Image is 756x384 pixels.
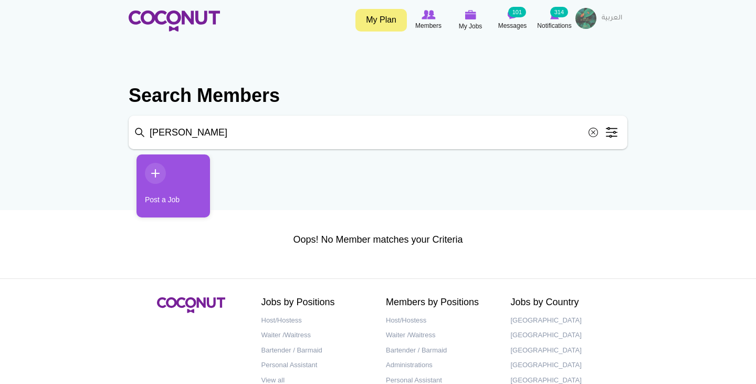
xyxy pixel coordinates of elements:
li: 1 / 1 [129,154,202,225]
img: Messages [507,10,518,19]
a: My Plan [355,9,407,32]
span: Notifications [537,20,571,31]
img: Coconut [157,297,225,313]
small: 314 [550,7,568,17]
a: Waiter /Waitress [261,328,371,343]
span: Messages [498,20,527,31]
a: Host/Hostess [261,313,371,328]
a: [GEOGRAPHIC_DATA] [511,328,620,343]
span: My Jobs [459,21,482,32]
a: Personal Assistant [261,358,371,373]
a: Bartender / Barmaid [386,343,495,358]
img: Home [129,11,220,32]
a: My Jobs My Jobs [449,8,491,33]
a: Host/Hostess [386,313,495,328]
small: 101 [508,7,526,17]
h2: Jobs by Country [511,297,620,308]
a: Notifications Notifications 314 [533,8,575,32]
a: [GEOGRAPHIC_DATA] [511,313,620,328]
span: Members [415,20,442,31]
img: Browse Members [422,10,435,19]
a: Waiter /Waitress [386,328,495,343]
a: [GEOGRAPHIC_DATA] [511,343,620,358]
a: Administrations [386,358,495,373]
a: [GEOGRAPHIC_DATA] [511,358,620,373]
h2: Jobs by Positions [261,297,371,308]
a: Messages Messages 101 [491,8,533,32]
a: Post a Job [136,154,210,217]
img: My Jobs [465,10,476,19]
input: Search members by role or city [129,116,627,149]
img: Notifications [550,10,559,19]
h2: Members by Positions [386,297,495,308]
a: Browse Members Members [407,8,449,32]
p: Oops! No Member matches your Criteria [136,233,619,247]
a: العربية [596,8,627,29]
h2: Search Members [129,83,627,108]
a: Bartender / Barmaid [261,343,371,358]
